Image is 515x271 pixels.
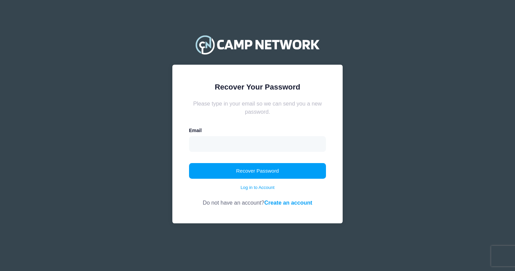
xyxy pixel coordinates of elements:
[189,81,326,93] div: Recover Your Password
[189,163,326,179] button: Recover Password
[264,200,312,206] a: Create an account
[189,99,326,116] div: Please type in your email so we can send you a new password.
[189,127,202,134] label: Email
[189,191,326,207] div: Do not have an account?
[192,31,323,58] img: Camp Network
[240,184,275,191] a: Log in to Account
